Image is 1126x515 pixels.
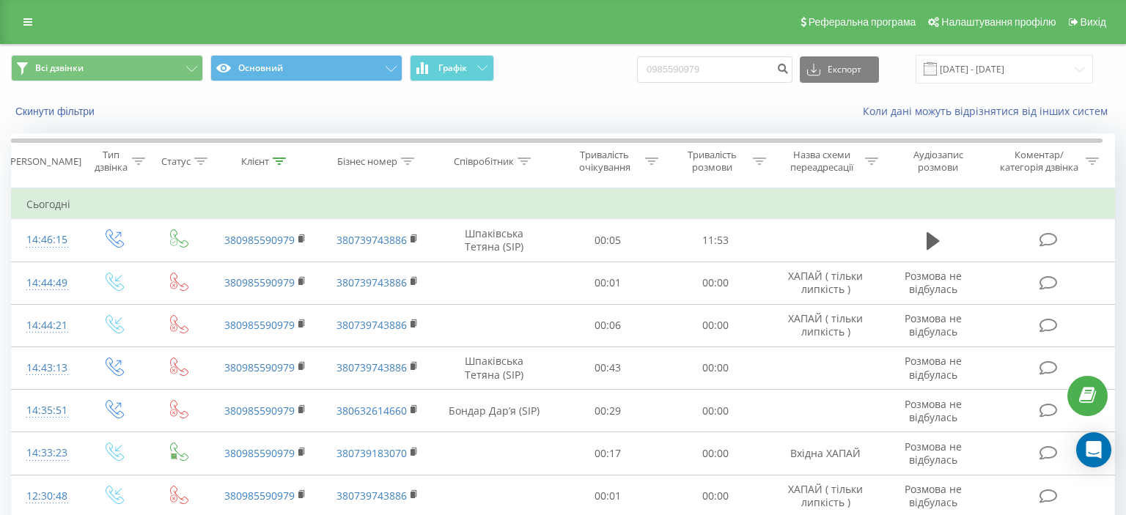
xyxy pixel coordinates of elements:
span: Налаштування профілю [941,16,1056,28]
td: 11:53 [662,219,770,262]
a: 380985590979 [224,360,295,374]
a: 380739743886 [336,360,407,374]
input: Пошук за номером [637,56,792,83]
div: Бізнес номер [337,155,397,168]
span: Реферальна програма [809,16,916,28]
td: 00:00 [662,432,770,475]
span: Розмова не відбулась [905,440,962,467]
div: Тривалість очікування [567,149,641,174]
a: 380739183070 [336,446,407,460]
a: 380985590979 [224,489,295,503]
div: Тривалість розмови [675,149,749,174]
div: Коментар/категорія дзвінка [996,149,1082,174]
div: 14:33:23 [26,439,66,467]
div: 14:46:15 [26,226,66,254]
a: 380985590979 [224,233,295,247]
td: 00:01 [554,262,662,304]
span: Графік [438,63,467,73]
td: 00:43 [554,347,662,389]
div: 14:35:51 [26,396,66,425]
td: 00:00 [662,347,770,389]
td: 00:00 [662,304,770,347]
a: 380739743886 [336,275,407,289]
button: Скинути фільтри [11,105,102,118]
td: Шпаківська Тетяна (SIP) [433,219,554,262]
td: Шпаківська Тетяна (SIP) [433,347,554,389]
span: Розмова не відбулась [905,354,962,381]
td: 00:05 [554,219,662,262]
div: Назва схеми переадресації [783,149,861,174]
td: Бондар Дарʼя (SIP) [433,390,554,432]
td: 00:00 [662,262,770,304]
button: Графік [410,55,494,81]
div: 14:44:21 [26,311,66,340]
div: 14:43:13 [26,354,66,382]
span: Вихід [1081,16,1106,28]
a: 380985590979 [224,275,295,289]
div: Тип дзвінка [93,149,128,174]
td: ХАПАЙ ( тільки липкість ) [770,304,882,347]
span: Розмова не відбулась [905,482,962,509]
div: Статус [161,155,191,168]
a: 380985590979 [224,318,295,332]
a: Коли дані можуть відрізнятися вiд інших систем [863,104,1115,118]
button: Всі дзвінки [11,55,203,81]
td: 00:06 [554,304,662,347]
a: 380739743886 [336,318,407,332]
span: Розмова не відбулась [905,311,962,338]
div: Аудіозапис розмови [895,149,982,174]
td: ХАПАЙ ( тільки липкість ) [770,262,882,304]
div: Клієнт [241,155,269,168]
div: [PERSON_NAME] [7,155,81,168]
span: Розмова не відбулась [905,269,962,296]
td: 00:00 [662,390,770,432]
td: 00:29 [554,390,662,432]
a: 380985590979 [224,404,295,418]
div: 12:30:48 [26,482,66,511]
button: Експорт [800,56,879,83]
button: Основний [210,55,402,81]
td: Сьогодні [12,190,1115,219]
a: 380739743886 [336,489,407,503]
a: 380985590979 [224,446,295,460]
a: 380632614660 [336,404,407,418]
div: Співробітник [454,155,514,168]
td: 00:17 [554,432,662,475]
a: 380739743886 [336,233,407,247]
div: 14:44:49 [26,269,66,297]
span: Всі дзвінки [35,62,84,74]
td: Вхідна ХАПАЙ [770,432,882,475]
span: Розмова не відбулась [905,397,962,424]
div: Open Intercom Messenger [1076,432,1111,467]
